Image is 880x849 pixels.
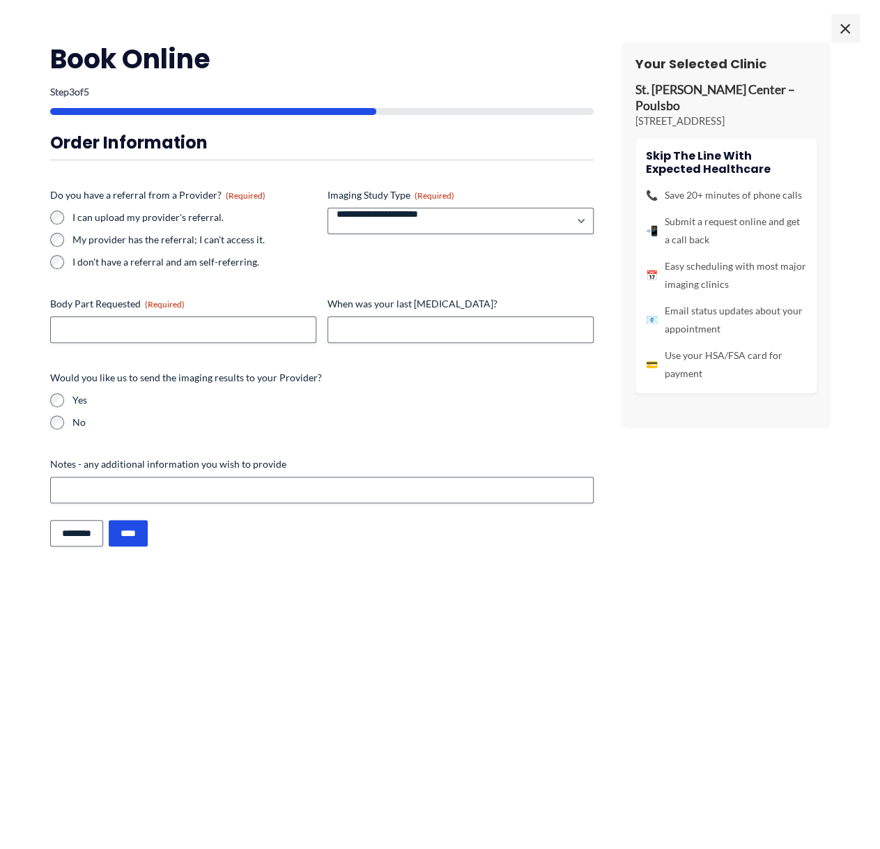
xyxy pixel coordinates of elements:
span: (Required) [415,190,454,201]
h4: Skip the line with Expected Healthcare [646,149,806,176]
span: × [831,14,859,42]
span: 3 [69,86,75,98]
li: Email status updates about your appointment [646,302,806,338]
span: 5 [84,86,89,98]
legend: Would you like us to send the imaging results to your Provider? [50,371,322,385]
h2: Book Online [50,42,594,76]
label: Notes - any additional information you wish to provide [50,457,594,471]
p: [STREET_ADDRESS] [635,114,817,128]
span: 📧 [646,311,658,329]
span: (Required) [226,190,265,201]
span: 📅 [646,266,658,284]
span: 📲 [646,222,658,240]
li: Use your HSA/FSA card for payment [646,346,806,383]
legend: Do you have a referral from a Provider? [50,188,265,202]
label: Yes [72,393,594,407]
span: 💳 [646,355,658,374]
p: St. [PERSON_NAME] Center – Poulsbo [635,82,817,114]
label: Body Part Requested [50,297,316,311]
span: 📞 [646,186,658,204]
h3: Order Information [50,132,594,153]
li: Easy scheduling with most major imaging clinics [646,257,806,293]
p: Step of [50,87,594,97]
label: My provider has the referral; I can't access it. [72,233,316,247]
li: Save 20+ minutes of phone calls [646,186,806,204]
span: (Required) [145,299,185,309]
h3: Your Selected Clinic [635,56,817,72]
li: Submit a request online and get a call back [646,213,806,249]
label: I don't have a referral and am self-referring. [72,255,316,269]
label: Imaging Study Type [327,188,594,202]
label: I can upload my provider's referral. [72,211,316,224]
label: When was your last [MEDICAL_DATA]? [327,297,594,311]
label: No [72,415,594,429]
